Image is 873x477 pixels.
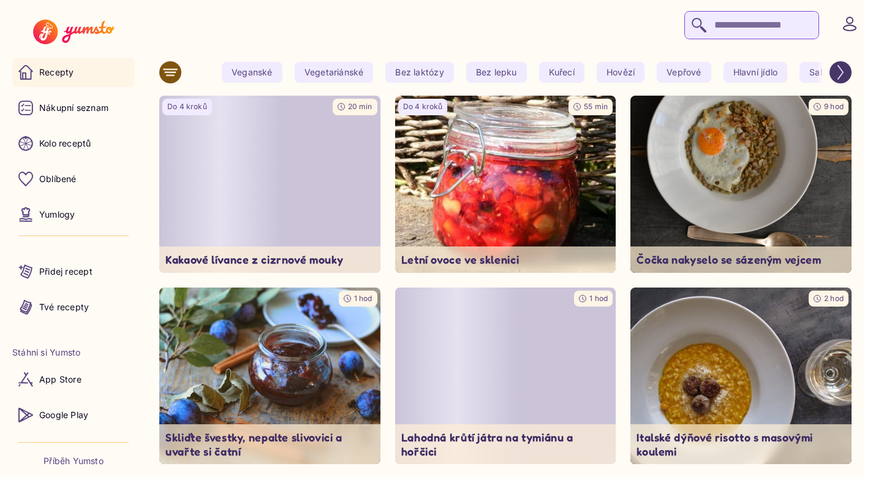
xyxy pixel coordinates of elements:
[159,96,380,273] div: Loading image
[589,294,608,303] span: 1 hod
[159,288,380,465] img: undefined
[395,288,616,465] span: Loading content
[12,400,135,430] a: Google Play
[12,129,135,158] a: Kolo receptů
[43,455,104,467] a: Příběh Yumsto
[348,102,372,111] span: 20 min
[39,208,75,221] p: Yumlogy
[539,62,584,83] yumsto-tag: Kuřecí
[637,430,845,458] p: Italské dýňové risotto s masovými koulemi
[39,173,77,185] p: Oblíbené
[33,20,113,44] img: Yumsto logo
[295,62,374,83] yumsto-tag: Vegetariánské
[395,96,616,273] img: undefined
[39,102,108,114] p: Nákupní seznam
[657,62,711,83] yumsto-tag: Vepřové
[385,62,453,83] yumsto-tag: Bez laktózy
[39,409,88,421] p: Google Play
[724,62,788,83] yumsto-tag: Hlavní jídlo
[395,288,616,465] div: Loading image
[354,294,372,303] span: 1 hod
[159,96,380,273] a: Loading imageDo 4 kroků20 minKakaové lívance z cizrnové mouky
[165,430,374,458] p: Skliďte švestky, nepalte slivovici a uvařte si čatní
[222,62,282,83] yumsto-tag: Veganské
[466,62,527,83] yumsto-tag: Bez lepku
[799,62,840,83] yumsto-tag: Salát
[159,96,380,273] span: Loading content
[824,102,844,111] span: 9 hod
[39,265,93,278] p: Přidej recept
[630,96,852,273] img: undefined
[12,58,135,87] a: Recepty
[597,62,644,83] yumsto-tag: Hovězí
[39,301,89,313] p: Tvé recepty
[12,164,135,194] a: Oblíbené
[403,102,443,112] p: Do 4 kroků
[395,288,616,465] a: Loading image1 hodLahodná krůtí játra na tymiánu a hořčici
[12,346,135,359] li: Stáhni si Yumsto
[630,96,852,273] a: undefined9 hodČočka nakyselo se sázeným vejcem
[630,288,852,465] img: undefined
[167,102,207,112] p: Do 4 kroků
[830,61,852,83] button: Scroll right
[39,373,81,386] p: App Store
[12,292,135,322] a: Tvé recepty
[159,288,380,465] a: undefined1 hodSkliďte švestky, nepalte slivovici a uvařte si čatní
[637,253,845,267] p: Čočka nakyselo se sázeným vejcem
[12,365,135,394] a: App Store
[12,200,135,229] a: Yumlogy
[39,66,74,78] p: Recepty
[12,93,135,123] a: Nákupní seznam
[824,294,844,303] span: 2 hod
[401,430,610,458] p: Lahodná krůtí játra na tymiánu a hořčici
[12,257,135,286] a: Přidej recept
[584,102,608,111] span: 55 min
[165,253,374,267] p: Kakaové lívance z cizrnové mouky
[395,96,616,273] a: undefinedDo 4 kroků55 minLetní ovoce ve sklenici
[39,137,91,150] p: Kolo receptů
[630,288,852,465] a: undefined2 hodItalské dýňové risotto s masovými koulemi
[401,253,610,267] p: Letní ovoce ve sklenici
